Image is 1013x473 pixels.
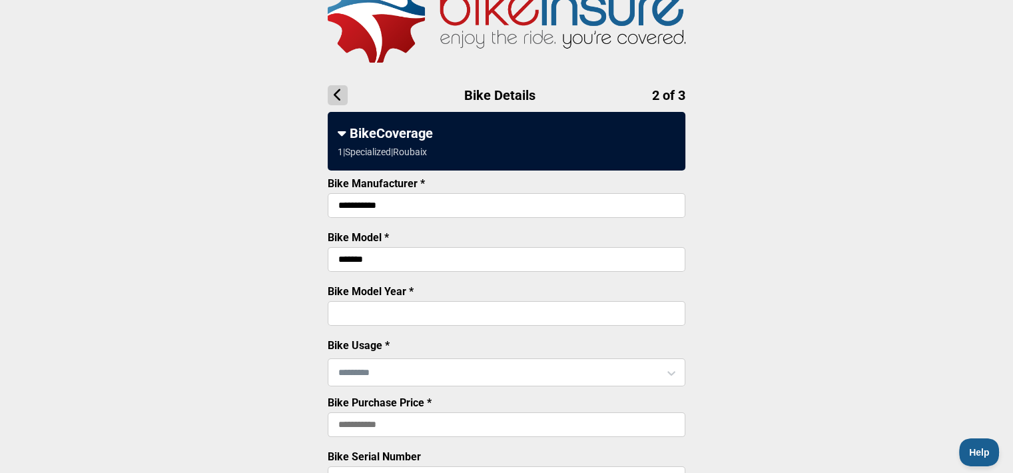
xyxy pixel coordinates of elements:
[328,339,390,352] label: Bike Usage *
[338,147,427,157] div: 1 | Specialized | Roubaix
[328,285,414,298] label: Bike Model Year *
[328,85,685,105] h1: Bike Details
[959,438,1000,466] iframe: Toggle Customer Support
[328,231,389,244] label: Bike Model *
[338,125,675,141] div: BikeCoverage
[328,177,425,190] label: Bike Manufacturer *
[652,87,685,103] span: 2 of 3
[328,396,432,409] label: Bike Purchase Price *
[328,450,421,463] label: Bike Serial Number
